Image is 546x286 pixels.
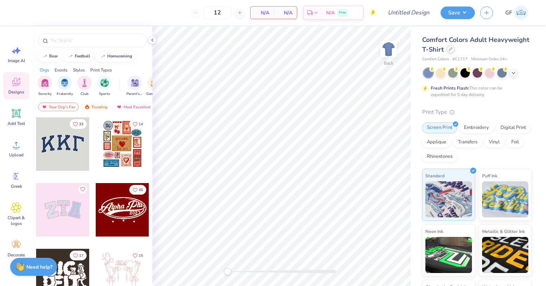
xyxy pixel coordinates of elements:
[139,122,143,126] span: 14
[139,254,143,257] span: 15
[484,137,504,148] div: Vinyl
[113,103,154,111] div: Most Favorited
[422,151,457,162] div: Rhinestones
[382,5,435,20] input: Untitled Design
[97,75,112,97] div: filter for Sports
[38,91,52,97] span: Sorority
[81,91,88,97] span: Club
[38,103,79,111] div: Your Org's Fav
[75,54,90,58] div: football
[339,10,346,15] span: Free
[459,122,494,133] div: Embroidery
[77,75,92,97] button: filter button
[41,79,49,87] img: Sorority Image
[96,51,135,62] button: homecoming
[38,75,52,97] div: filter for Sorority
[97,75,112,97] button: filter button
[100,79,109,87] img: Sports Image
[422,137,451,148] div: Applique
[79,254,83,257] span: 17
[129,251,146,260] button: Like
[505,9,512,17] span: GF
[425,227,443,235] span: Neon Ink
[73,67,85,73] div: Styles
[99,91,110,97] span: Sports
[431,85,520,98] div: This color can be expedited for 5 day delivery.
[482,181,529,217] img: Puff Ink
[482,227,525,235] span: Metallic & Glitter Ink
[70,251,87,260] button: Like
[422,108,532,116] div: Print Type
[81,79,88,87] img: Club Image
[146,91,163,97] span: Game Day
[507,137,524,148] div: Foil
[57,75,73,97] button: filter button
[8,252,25,258] span: Decorate
[482,172,497,179] span: Puff Ink
[126,75,143,97] div: filter for Parent's Weekend
[42,104,47,109] img: most_fav.gif
[255,9,269,17] span: N/A
[61,79,69,87] img: Fraternity Image
[84,104,90,109] img: trending.gif
[278,9,292,17] span: N/A
[381,42,396,56] img: Back
[453,137,482,148] div: Transfers
[129,185,146,195] button: Like
[224,268,231,275] div: Accessibility label
[126,75,143,97] button: filter button
[425,172,445,179] span: Standard
[203,6,231,19] input: – –
[514,5,528,20] img: Grant Franey
[425,237,472,273] img: Neon Ink
[422,56,449,62] span: Comfort Colors
[50,37,142,44] input: Try "Alpha"
[384,60,393,66] div: Back
[8,89,24,95] span: Designs
[81,103,111,111] div: Trending
[146,75,163,97] div: filter for Game Day
[55,67,68,73] div: Events
[151,79,159,87] img: Game Day Image
[441,6,475,19] button: Save
[40,67,49,73] div: Orgs
[11,183,22,189] span: Greek
[9,152,23,158] span: Upload
[26,264,52,270] strong: Need help?
[64,51,94,62] button: football
[107,54,132,58] div: homecoming
[422,35,529,54] span: Comfort Colors Adult Heavyweight T-Shirt
[431,85,469,91] strong: Fresh Prints Flash:
[471,56,507,62] span: Minimum Order: 24 +
[116,104,122,109] img: most_fav.gif
[452,56,468,62] span: # C1717
[146,75,163,97] button: filter button
[502,5,532,20] a: GF
[57,75,73,97] div: filter for Fraternity
[326,9,335,17] span: N/A
[8,58,25,64] span: Image AI
[425,181,472,217] img: Standard
[139,188,143,192] span: 45
[90,67,112,73] div: Print Types
[422,122,457,133] div: Screen Print
[77,75,92,97] div: filter for Club
[100,54,106,58] img: trend_line.gif
[482,237,529,273] img: Metallic & Glitter Ink
[4,215,28,226] span: Clipart & logos
[496,122,531,133] div: Digital Print
[49,54,58,58] div: bear
[129,119,146,129] button: Like
[79,122,83,126] span: 33
[38,51,61,62] button: bear
[42,54,48,58] img: trend_line.gif
[8,121,25,126] span: Add Text
[38,75,52,97] button: filter button
[126,91,143,97] span: Parent's Weekend
[70,119,87,129] button: Like
[78,185,87,194] button: Like
[68,54,73,58] img: trend_line.gif
[57,91,73,97] span: Fraternity
[131,79,139,87] img: Parent's Weekend Image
